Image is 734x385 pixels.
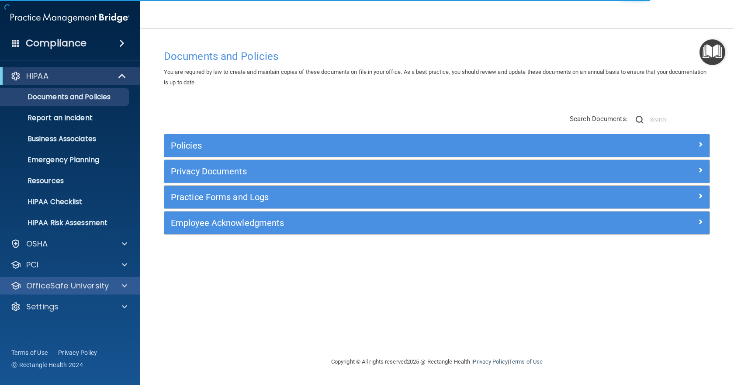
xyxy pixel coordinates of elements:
p: Emergency Planning [6,156,125,164]
h5: Practice Forms and Logs [171,192,567,202]
p: Settings [26,302,59,312]
span: Ⓒ Rectangle Health 2024 [11,361,83,369]
a: Privacy Policy [58,348,97,357]
p: Documents and Policies [6,93,125,101]
h5: Employee Acknowledgments [171,218,567,228]
a: Practice Forms and Logs [171,190,703,204]
input: Search [650,113,710,126]
a: OSHA [10,239,127,249]
p: Resources [6,177,125,185]
h5: Privacy Documents [171,166,567,176]
h4: Compliance [26,37,87,49]
p: HIPAA Risk Assessment [6,219,125,227]
p: OSHA [26,239,48,249]
p: OfficeSafe University [26,281,109,291]
p: PCI [26,260,38,270]
a: Employee Acknowledgments [171,216,703,230]
span: You are required by law to create and maintain copies of these documents on file in your office. ... [164,69,706,86]
a: Privacy Documents [171,164,703,178]
p: HIPAA [26,71,48,81]
iframe: Drift Widget Chat Controller [583,323,724,358]
a: Terms of Use [11,348,48,357]
a: Terms of Use [509,358,543,365]
button: Open Resource Center [699,39,725,65]
div: Copyright © All rights reserved 2025 @ Rectangle Health | | [277,348,596,376]
a: OfficeSafe University [10,281,127,291]
p: Report an Incident [6,114,125,122]
a: Policies [171,139,703,153]
img: PMB logo [10,9,129,27]
a: Privacy Policy [473,358,507,365]
a: PCI [10,260,127,270]
h4: Documents and Policies [164,51,710,62]
a: HIPAA [10,71,127,81]
p: HIPAA Checklist [6,198,125,206]
img: ic-search.3b580494.png [636,116,644,124]
h5: Policies [171,141,567,150]
span: Search Documents: [570,115,628,123]
a: Settings [10,302,127,312]
p: Business Associates [6,135,125,143]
